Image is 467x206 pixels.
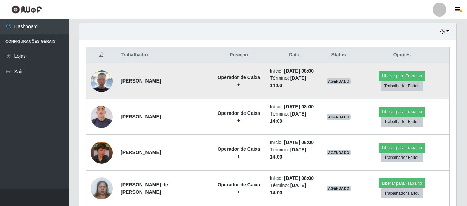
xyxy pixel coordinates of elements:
li: Término: [270,182,318,196]
img: 1697491701598.jpeg [91,174,113,203]
li: Início: [270,103,318,110]
li: Início: [270,139,318,146]
button: Liberar para Trabalho [379,143,425,152]
strong: [PERSON_NAME] [121,78,161,84]
button: Trabalhador Faltou [381,188,423,198]
time: [DATE] 08:00 [284,140,314,145]
strong: [PERSON_NAME] [121,114,161,119]
img: 1753462456105.jpeg [91,70,113,92]
strong: Operador de Caixa + [218,146,260,159]
li: Término: [270,110,318,125]
strong: Operador de Caixa + [218,75,260,87]
strong: Operador de Caixa + [218,182,260,195]
th: Data [266,47,323,63]
button: Trabalhador Faltou [381,117,423,127]
time: [DATE] 08:00 [284,68,314,74]
span: AGENDADO [327,78,351,84]
time: [DATE] 08:00 [284,175,314,181]
th: Status [323,47,355,63]
li: Início: [270,67,318,75]
img: CoreUI Logo [11,5,42,14]
span: AGENDADO [327,150,351,155]
img: 1757960010671.jpeg [91,133,113,172]
strong: Operador de Caixa + [218,110,260,123]
th: Trabalhador [117,47,212,63]
strong: [PERSON_NAME] de [PERSON_NAME] [121,182,168,195]
button: Trabalhador Faltou [381,81,423,91]
button: Liberar para Trabalho [379,71,425,81]
time: [DATE] 08:00 [284,104,314,109]
img: 1755098400513.jpeg [91,104,113,130]
button: Liberar para Trabalho [379,178,425,188]
th: Posição [212,47,266,63]
span: AGENDADO [327,186,351,191]
span: AGENDADO [327,114,351,120]
button: Liberar para Trabalho [379,107,425,117]
li: Término: [270,146,318,161]
button: Trabalhador Faltou [381,153,423,162]
th: Opções [355,47,450,63]
li: Término: [270,75,318,89]
li: Início: [270,175,318,182]
strong: [PERSON_NAME] [121,150,161,155]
